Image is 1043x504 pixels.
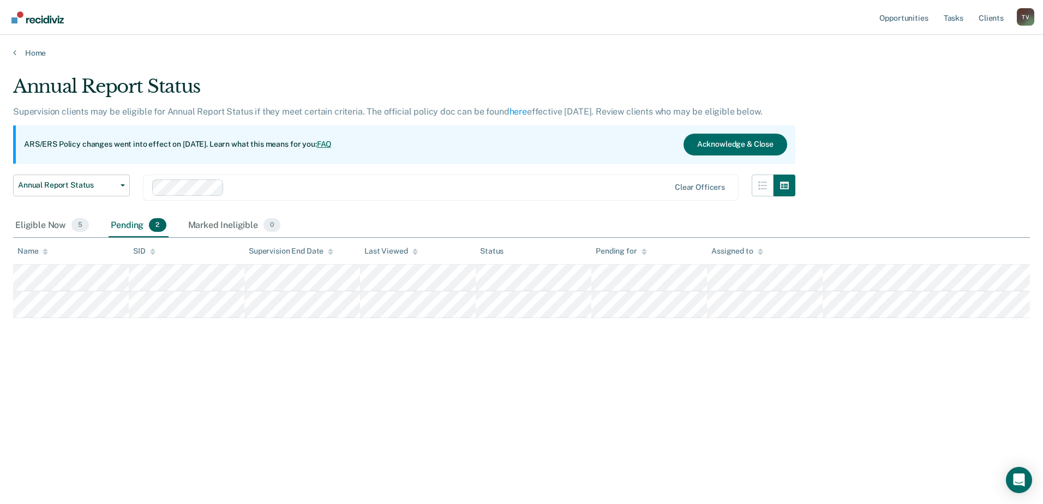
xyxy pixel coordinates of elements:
[317,140,332,148] a: FAQ
[109,214,168,238] div: Pending
[13,214,91,238] div: Eligible Now
[509,106,527,117] a: here
[1006,467,1032,493] div: Open Intercom Messenger
[1017,8,1034,26] button: Profile dropdown button
[149,218,166,232] span: 2
[711,247,763,256] div: Assigned to
[17,247,48,256] div: Name
[684,134,787,155] button: Acknowledge & Close
[11,11,64,23] img: Recidiviz
[133,247,155,256] div: SID
[249,247,333,256] div: Supervision End Date
[675,183,725,192] div: Clear officers
[186,214,283,238] div: Marked Ineligible
[13,75,795,106] div: Annual Report Status
[480,247,503,256] div: Status
[18,181,116,190] span: Annual Report Status
[24,139,332,150] p: ARS/ERS Policy changes went into effect on [DATE]. Learn what this means for you:
[364,247,417,256] div: Last Viewed
[263,218,280,232] span: 0
[13,48,1030,58] a: Home
[71,218,89,232] span: 5
[596,247,646,256] div: Pending for
[13,106,762,117] p: Supervision clients may be eligible for Annual Report Status if they meet certain criteria. The o...
[1017,8,1034,26] div: T V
